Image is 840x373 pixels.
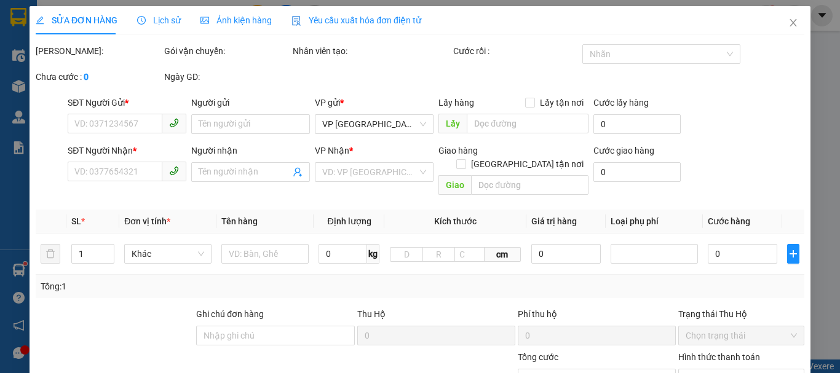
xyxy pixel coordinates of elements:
[132,245,204,263] span: Khác
[41,244,60,264] button: delete
[71,216,81,226] span: SL
[438,175,471,195] span: Giao
[137,15,181,25] span: Lịch sử
[593,98,648,108] label: Cước lấy hàng
[68,144,186,157] div: SĐT Người Nhận
[438,146,478,155] span: Giao hàng
[593,146,654,155] label: Cước giao hàng
[357,309,385,319] span: Thu Hộ
[788,18,798,28] span: close
[196,309,264,319] label: Ghi chú đơn hàng
[787,244,799,264] button: plus
[191,144,310,157] div: Người nhận
[454,247,484,262] input: C
[467,114,588,133] input: Dọc đường
[36,70,162,84] div: Chưa cước :
[788,249,799,259] span: plus
[200,15,272,25] span: Ảnh kiện hàng
[221,244,309,264] input: VD: Bàn, Ghế
[593,162,681,182] input: Cước giao hàng
[466,157,588,171] span: [GEOGRAPHIC_DATA] tận nơi
[169,166,179,176] span: phone
[322,115,426,133] span: VP PHÚ SƠN
[534,96,588,109] span: Lấy tận nơi
[367,244,379,264] span: kg
[200,16,209,25] span: picture
[196,326,354,345] input: Ghi chú đơn hàng
[678,307,804,321] div: Trạng thái Thu Hộ
[221,216,258,226] span: Tên hàng
[291,15,421,25] span: Yêu cầu xuất hóa đơn điện tử
[36,15,117,25] span: SỬA ĐƠN HÀNG
[191,96,310,109] div: Người gửi
[137,16,146,25] span: clock-circle
[124,216,170,226] span: Đơn vị tính
[438,114,467,133] span: Lấy
[36,44,162,58] div: [PERSON_NAME]:
[390,247,423,262] input: D
[164,44,290,58] div: Gói vận chuyển:
[678,352,760,362] label: Hình thức thanh toán
[422,247,456,262] input: R
[471,175,588,195] input: Dọc đường
[293,44,451,58] div: Nhân viên tạo:
[169,118,179,128] span: phone
[518,307,676,326] div: Phí thu hộ
[484,247,520,262] span: cm
[686,326,797,345] span: Chọn trạng thái
[453,44,579,58] div: Cước rồi :
[315,96,434,109] div: VP gửi
[434,216,477,226] span: Kích thước
[164,70,290,84] div: Ngày GD:
[68,96,186,109] div: SĐT Người Gửi
[776,6,810,41] button: Close
[84,72,89,82] b: 0
[531,216,576,226] span: Giá trị hàng
[593,114,681,134] input: Cước lấy hàng
[518,352,558,362] span: Tổng cước
[606,210,703,234] th: Loại phụ phí
[708,216,750,226] span: Cước hàng
[438,98,474,108] span: Lấy hàng
[41,280,325,293] div: Tổng: 1
[327,216,371,226] span: Định lượng
[315,146,349,155] span: VP Nhận
[293,167,303,177] span: user-add
[36,16,44,25] span: edit
[291,16,301,26] img: icon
